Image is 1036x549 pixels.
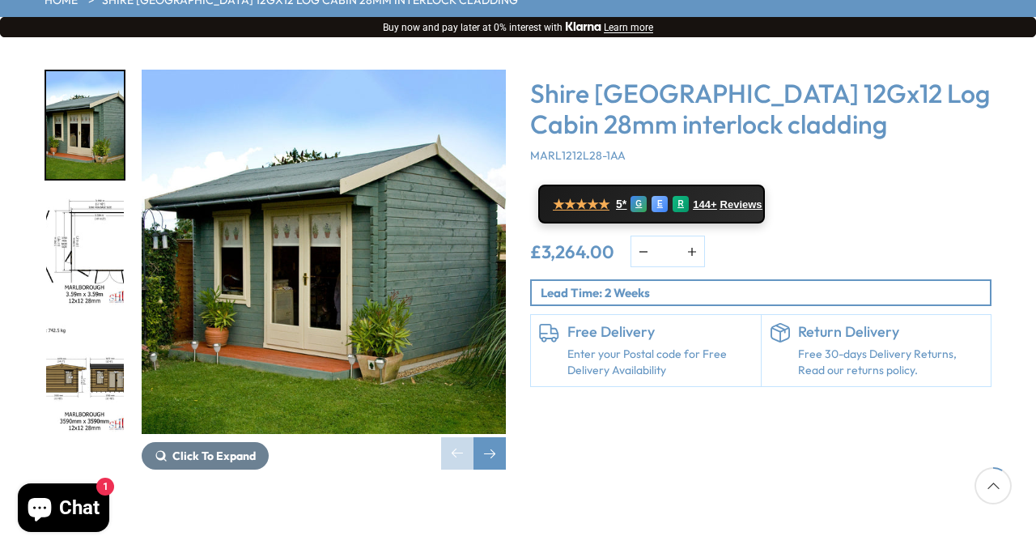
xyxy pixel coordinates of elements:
inbox-online-store-chat: Shopify online store chat [13,483,114,536]
img: 12x12MarlboroughOPTELEVATIONSMMFT28mmTEMP_a041115d-193e-4c00-ba7d-347e4517689d_200x200.jpg [46,325,124,432]
div: Previous slide [441,437,473,470]
div: 1 / 18 [142,70,506,470]
a: ★★★★★ 5* G E R 144+ Reviews [538,185,765,223]
ins: £3,264.00 [530,243,614,261]
div: E [652,196,668,212]
a: Enter your Postal code for Free Delivery Availability [567,347,753,378]
h6: Free Delivery [567,323,753,341]
div: R [673,196,689,212]
div: G [631,196,647,212]
span: 144+ [693,198,716,211]
div: 1 / 18 [45,70,125,181]
h3: Shire [GEOGRAPHIC_DATA] 12Gx12 Log Cabin 28mm interlock cladding [530,78,991,140]
img: Shire Marlborough 12Gx12 Log Cabin 28mm interlock cladding - Best Shed [142,70,506,434]
span: ★★★★★ [553,197,609,212]
p: Lead Time: 2 Weeks [541,284,990,301]
div: 2 / 18 [45,197,125,308]
h6: Return Delivery [798,323,983,341]
div: 3 / 18 [45,323,125,434]
span: MARL1212L28-1AA [530,148,626,163]
div: Next slide [473,437,506,470]
img: 12x12MarlboroughOPTFLOORPLANMFT28mmTEMP_5a83137f-d55f-493c-9331-6cd515c54ccf_200x200.jpg [46,198,124,306]
span: Reviews [720,198,762,211]
span: Click To Expand [172,449,256,463]
button: Click To Expand [142,442,269,470]
p: Free 30-days Delivery Returns, Read our returns policy. [798,347,983,378]
img: Marlborough_7_77ba1181-c18a-42db-b353-ae209a9c9980_200x200.jpg [46,71,124,179]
